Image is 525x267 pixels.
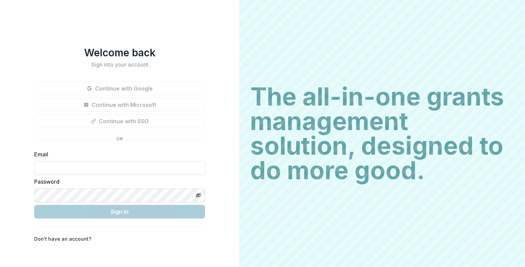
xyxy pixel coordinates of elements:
button: Toggle password visibility [193,190,204,201]
h2: Sign into your account [34,61,205,68]
p: Don't have an account? [34,235,91,242]
h1: Welcome back [34,46,205,59]
label: Password [34,178,201,186]
button: Sign In [34,205,205,219]
button: Continue with Microsoft [34,98,205,112]
label: Email [34,150,201,158]
button: Continue with SSO [34,114,205,128]
button: Continue with Google [34,82,205,95]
